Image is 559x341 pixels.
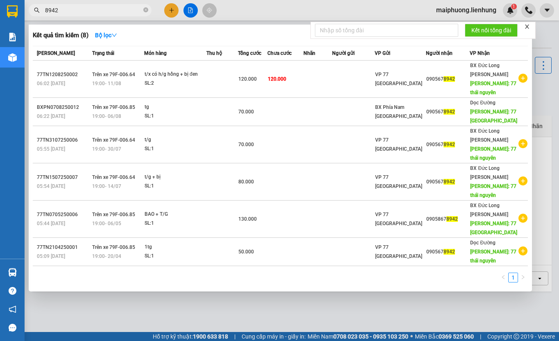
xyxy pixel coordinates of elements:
[444,249,455,255] span: 8942
[37,221,65,226] span: 05:44 [DATE]
[145,145,206,154] div: SL: 1
[8,53,17,62] img: warehouse-icon
[92,244,135,250] span: Trên xe 79F-006.85
[144,50,167,56] span: Món hàng
[375,244,422,259] span: VP 77 [GEOGRAPHIC_DATA]
[470,63,508,77] span: BX Đức Long [PERSON_NAME]
[332,50,355,56] span: Người gửi
[37,267,90,276] div: 77TN2506220035
[498,273,508,282] li: Previous Page
[470,165,508,180] span: BX Đức Long [PERSON_NAME]
[9,305,16,313] span: notification
[375,174,422,189] span: VP 77 [GEOGRAPHIC_DATA]
[145,135,206,145] div: t/g
[470,221,517,235] span: [PERSON_NAME]: 77 [GEOGRAPHIC_DATA]
[426,50,453,56] span: Người nhận
[375,72,422,86] span: VP 77 [GEOGRAPHIC_DATA]
[33,31,88,40] h3: Kết quả tìm kiếm ( 8 )
[88,29,124,42] button: Bộ lọcdown
[95,32,117,38] strong: Bộ lọc
[465,24,518,37] button: Kết nối tổng đài
[524,24,530,29] span: close
[446,216,458,222] span: 8942
[34,7,40,13] span: search
[471,26,511,35] span: Kết nối tổng đài
[508,273,518,282] li: 1
[92,174,135,180] span: Trên xe 79F-006.64
[444,142,455,147] span: 8942
[145,182,206,191] div: SL: 1
[92,72,135,77] span: Trên xe 79F-006.64
[37,243,90,252] div: 77TN2104250001
[8,268,17,277] img: warehouse-icon
[37,70,90,79] div: 77TN1208250002
[238,216,257,222] span: 130.000
[518,139,527,148] span: plus-circle
[92,146,121,152] span: 19:00 - 30/07
[444,179,455,185] span: 8942
[92,113,121,119] span: 19:00 - 06/08
[238,50,261,56] span: Tổng cước
[470,203,508,217] span: BX Đức Long [PERSON_NAME]
[37,50,75,56] span: [PERSON_NAME]
[145,266,206,276] div: gậy
[303,50,315,56] span: Nhãn
[145,243,206,252] div: 1tg
[470,249,516,264] span: [PERSON_NAME]: 77 thái nguyên
[37,113,65,119] span: 06:22 [DATE]
[470,81,516,95] span: [PERSON_NAME]: 77 thái nguyên
[267,50,292,56] span: Chưa cước
[8,33,17,41] img: solution-icon
[426,108,470,116] div: 090567
[92,104,135,110] span: Trên xe 79F-006.85
[145,219,206,228] div: SL: 1
[518,273,528,282] li: Next Page
[238,76,257,82] span: 120.000
[145,210,206,219] div: BAO + T/G
[426,178,470,186] div: 090567
[92,50,114,56] span: Trạng thái
[37,210,90,219] div: 77TN0705250006
[37,103,90,112] div: BXPN0708250012
[111,32,117,38] span: down
[426,140,470,149] div: 090567
[238,142,254,147] span: 70.000
[92,137,135,143] span: Trên xe 79F-006.64
[315,24,458,37] input: Nhập số tổng đài
[238,109,254,115] span: 70.000
[37,136,90,145] div: 77TN3107250006
[145,70,206,79] div: t/x có h/g hồng + bị đen
[37,146,65,152] span: 05:55 [DATE]
[375,104,422,119] span: BX Phía Nam [GEOGRAPHIC_DATA]
[426,215,470,224] div: 0905867
[143,7,148,12] span: close-circle
[9,287,16,295] span: question-circle
[143,7,148,14] span: close-circle
[426,75,470,84] div: 090567
[518,74,527,83] span: plus-circle
[509,273,518,282] a: 1
[206,50,222,56] span: Thu hộ
[145,173,206,182] div: t/g + bị
[470,146,516,161] span: [PERSON_NAME]: 77 thái nguyên
[470,109,517,124] span: [PERSON_NAME]: 77 [GEOGRAPHIC_DATA]
[37,173,90,182] div: 77TN1507250007
[145,103,206,112] div: tg
[470,50,490,56] span: VP Nhận
[501,275,506,280] span: left
[145,252,206,261] div: SL: 1
[238,249,254,255] span: 50.000
[238,179,254,185] span: 80.000
[45,6,142,15] input: Tìm tên, số ĐT hoặc mã đơn
[9,324,16,332] span: message
[518,176,527,185] span: plus-circle
[426,248,470,256] div: 090567
[92,253,121,259] span: 19:00 - 20/04
[37,253,65,259] span: 05:09 [DATE]
[145,112,206,121] div: SL: 1
[92,221,121,226] span: 19:00 - 06/05
[92,212,135,217] span: Trên xe 79F-006.85
[375,50,390,56] span: VP Gửi
[145,79,206,88] div: SL: 2
[268,76,286,82] span: 120.000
